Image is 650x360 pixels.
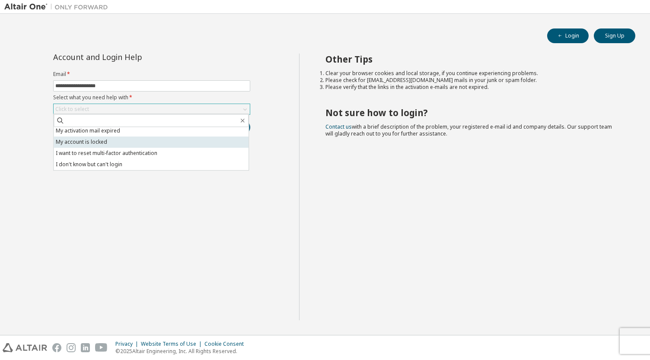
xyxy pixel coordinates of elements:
div: Click to select [54,104,250,114]
img: instagram.svg [67,343,76,352]
li: Please verify that the links in the activation e-mails are not expired. [325,84,620,91]
img: youtube.svg [95,343,108,352]
h2: Not sure how to login? [325,107,620,118]
img: facebook.svg [52,343,61,352]
div: Click to select [55,106,89,113]
h2: Other Tips [325,54,620,65]
img: altair_logo.svg [3,343,47,352]
p: © 2025 Altair Engineering, Inc. All Rights Reserved. [115,347,249,355]
div: Website Terms of Use [141,341,204,347]
li: Please check for [EMAIL_ADDRESS][DOMAIN_NAME] mails in your junk or spam folder. [325,77,620,84]
a: Contact us [325,123,352,130]
label: Select what you need help with [53,94,250,101]
div: Cookie Consent [204,341,249,347]
div: Account and Login Help [53,54,211,60]
span: with a brief description of the problem, your registered e-mail id and company details. Our suppo... [325,123,612,137]
div: Privacy [115,341,141,347]
li: Clear your browser cookies and local storage, if you continue experiencing problems. [325,70,620,77]
button: Sign Up [594,28,635,43]
img: Altair One [4,3,112,11]
li: My activation mail expired [54,125,249,136]
label: Email [53,71,250,78]
img: linkedin.svg [81,343,90,352]
button: Login [547,28,589,43]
